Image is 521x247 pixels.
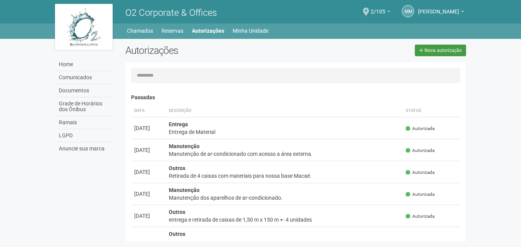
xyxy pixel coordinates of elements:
span: Marcelo Marins [418,1,459,15]
div: entrega e retirada de caixas de 1,50 m x 150 m +- 4 unidades [169,216,400,224]
a: Minha Unidade [233,25,268,36]
a: Chamados [127,25,153,36]
a: Anuncie sua marca [57,142,114,155]
th: Descrição [166,105,403,117]
span: 2/105 [371,1,385,15]
span: Nova autorização [424,48,462,53]
div: Manutenção de ar-condicionado com acesso a área externa. [169,150,400,158]
h2: Autorizações [125,45,290,56]
span: Autorizada [406,125,434,132]
a: [PERSON_NAME] [418,10,464,16]
a: Grade de Horários dos Ônibus [57,97,114,116]
th: Status [403,105,460,117]
div: Entrega de Material [169,128,400,136]
div: [DATE] [134,212,163,220]
a: Documentos [57,84,114,97]
a: Ramais [57,116,114,129]
div: Retirada de 4 caixas com materiais para nossa base Macaé. [169,172,400,180]
div: Manutenção dos aparelhos de ar-condicionado. [169,194,400,202]
a: Autorizações [192,25,224,36]
span: Autorizada [406,169,434,176]
strong: Outros [169,165,185,171]
img: logo.jpg [55,4,113,50]
strong: Outros [169,209,185,215]
strong: Outros [169,231,185,237]
a: Nova autorização [415,45,466,56]
div: [DATE] [134,124,163,132]
span: O2 Corporate & Offices [125,7,217,18]
a: Home [57,58,114,71]
a: MM [402,5,414,17]
strong: Entrega [169,121,188,127]
div: [DATE] [134,168,163,176]
div: [DATE] [134,190,163,198]
span: Autorizada [406,147,434,154]
strong: Manutenção [169,143,200,149]
h4: Passadas [131,95,461,100]
span: Autorizada [406,213,434,220]
a: LGPD [57,129,114,142]
strong: Manutenção [169,187,200,193]
a: Reservas [161,25,183,36]
th: Data [131,105,166,117]
span: Autorizada [406,191,434,198]
div: [DATE] [134,146,163,154]
a: 2/105 [371,10,390,16]
a: Comunicados [57,71,114,84]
